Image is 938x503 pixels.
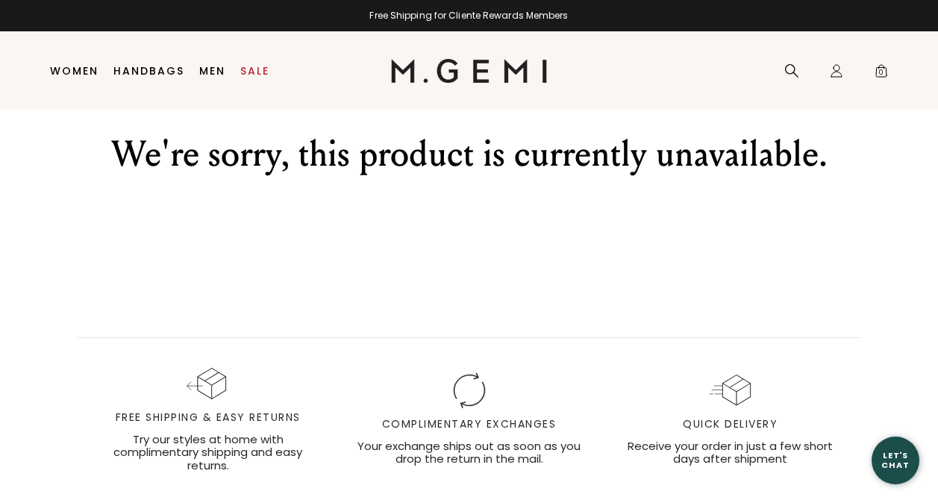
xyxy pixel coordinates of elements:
[93,410,324,425] div: Free Shipping & Easy Returns
[354,416,585,432] div: Complimentary Exchanges
[615,416,846,432] div: Quick Delivery
[93,433,324,472] div: Try our styles at home with complimentary shipping and easy returns.
[240,65,269,77] a: Sale
[615,440,846,466] div: Receive your order in just a few short days after shipment
[354,440,585,466] div: Your exchange ships out as soon as you drop the return in the mail.
[391,59,547,83] img: M.Gemi
[872,451,919,469] div: Let's Chat
[113,65,184,77] a: Handbags
[874,66,889,81] span: 0
[50,65,99,77] a: Women
[199,65,225,77] a: Men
